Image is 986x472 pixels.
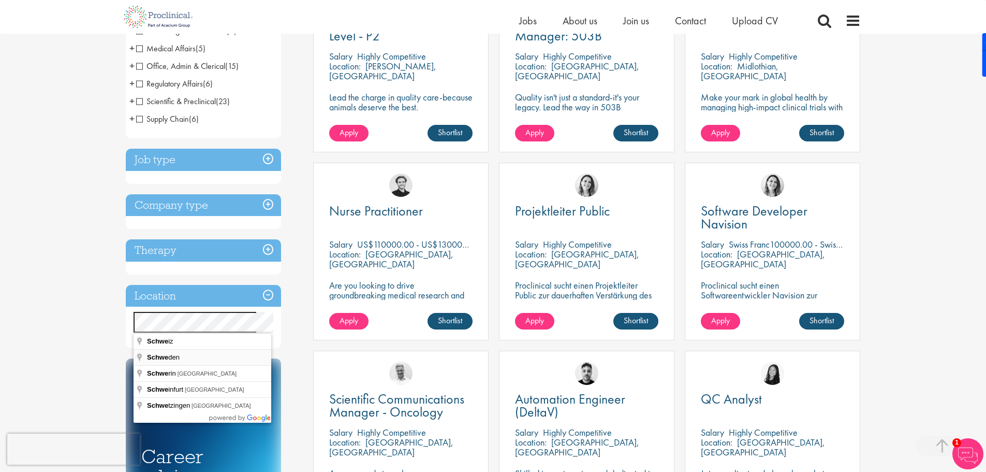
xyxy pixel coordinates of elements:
[515,280,658,320] p: Proclinical sucht einen Projektleiter Public zur dauerhaften Verstärkung des Teams unseres Kunden...
[575,362,598,385] img: Dean Fisher
[192,403,251,409] span: [GEOGRAPHIC_DATA]
[185,387,244,393] span: [GEOGRAPHIC_DATA]
[357,238,519,250] p: US$110000.00 - US$130000.00 per annum
[701,426,724,438] span: Salary
[575,174,598,197] img: Nur Ergiydiren
[147,369,178,377] span: rin
[515,248,639,270] p: [GEOGRAPHIC_DATA], [GEOGRAPHIC_DATA]
[136,78,203,89] span: Regulatory Affairs
[515,60,547,72] span: Location:
[129,76,135,91] span: +
[136,96,230,107] span: Scientific & Preclinical
[329,202,423,220] span: Nurse Practitioner
[225,61,239,71] span: (15)
[147,385,168,393] span: Schwe
[329,125,369,141] a: Apply
[701,390,762,408] span: QC Analyst
[675,14,706,27] a: Contact
[136,113,189,124] span: Supply Chain
[340,127,358,138] span: Apply
[515,205,658,218] a: Projektleiter Public
[761,362,784,385] img: Numhom Sudsok
[515,426,538,438] span: Salary
[329,436,453,458] p: [GEOGRAPHIC_DATA], [GEOGRAPHIC_DATA]
[136,113,199,124] span: Supply Chain
[196,43,205,54] span: (5)
[515,390,625,421] span: Automation Engineer (DeltaV)
[515,393,658,419] a: Automation Engineer (DeltaV)
[126,149,281,171] h3: Job type
[136,61,225,71] span: Office, Admin & Clerical
[525,127,544,138] span: Apply
[329,238,352,250] span: Salary
[711,315,730,326] span: Apply
[126,194,281,217] h3: Company type
[389,362,413,385] img: Joshua Bye
[203,78,213,89] span: (6)
[515,313,554,330] a: Apply
[136,96,216,107] span: Scientific & Preclinical
[563,14,597,27] span: About us
[147,369,168,377] span: Schwe
[147,402,168,409] span: Schwe
[729,50,798,62] p: Highly Competitive
[701,205,844,231] a: Software Developer Navision
[329,390,464,421] span: Scientific Communications Manager - Oncology
[701,50,724,62] span: Salary
[515,248,547,260] span: Location:
[329,60,361,72] span: Location:
[543,50,612,62] p: Highly Competitive
[519,14,537,27] a: Jobs
[711,127,730,138] span: Apply
[613,125,658,141] a: Shortlist
[543,426,612,438] p: Highly Competitive
[701,60,786,82] p: Midlothian, [GEOGRAPHIC_DATA]
[701,313,740,330] a: Apply
[136,43,196,54] span: Medical Affairs
[701,436,825,458] p: [GEOGRAPHIC_DATA], [GEOGRAPHIC_DATA]
[129,40,135,56] span: +
[329,205,473,218] a: Nurse Practitioner
[129,93,135,109] span: +
[613,313,658,330] a: Shortlist
[126,285,281,307] h3: Location
[701,92,844,122] p: Make your mark in global health by managing high-impact clinical trials with a leading CRO.
[216,96,230,107] span: (23)
[515,202,610,220] span: Projektleiter Public
[701,436,732,448] span: Location:
[729,238,941,250] p: Swiss Franc100000.00 - Swiss Franc110000.00 per annum
[732,14,778,27] a: Upload CV
[428,313,473,330] a: Shortlist
[701,248,732,260] span: Location:
[701,125,740,141] a: Apply
[701,248,825,270] p: [GEOGRAPHIC_DATA], [GEOGRAPHIC_DATA]
[515,125,554,141] a: Apply
[357,426,426,438] p: Highly Competitive
[515,60,639,82] p: [GEOGRAPHIC_DATA], [GEOGRAPHIC_DATA]
[729,426,798,438] p: Highly Competitive
[543,238,612,250] p: Highly Competitive
[761,174,784,197] img: Nur Ergiydiren
[329,248,453,270] p: [GEOGRAPHIC_DATA], [GEOGRAPHIC_DATA]
[136,78,213,89] span: Regulatory Affairs
[136,61,239,71] span: Office, Admin & Clerical
[329,313,369,330] a: Apply
[126,239,281,262] h3: Therapy
[515,92,658,122] p: Quality isn't just a standard-it's your legacy. Lead the way in 503B excellence.
[952,438,983,469] img: Chatbot
[952,438,961,447] span: 1
[515,50,538,62] span: Salary
[329,393,473,419] a: Scientific Communications Manager - Oncology
[701,280,844,330] p: Proclinical sucht einen Softwareentwickler Navision zur dauerhaften Verstärkung des Teams unseres...
[178,370,237,377] span: [GEOGRAPHIC_DATA]
[147,402,192,409] span: tzingen
[147,353,181,361] span: den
